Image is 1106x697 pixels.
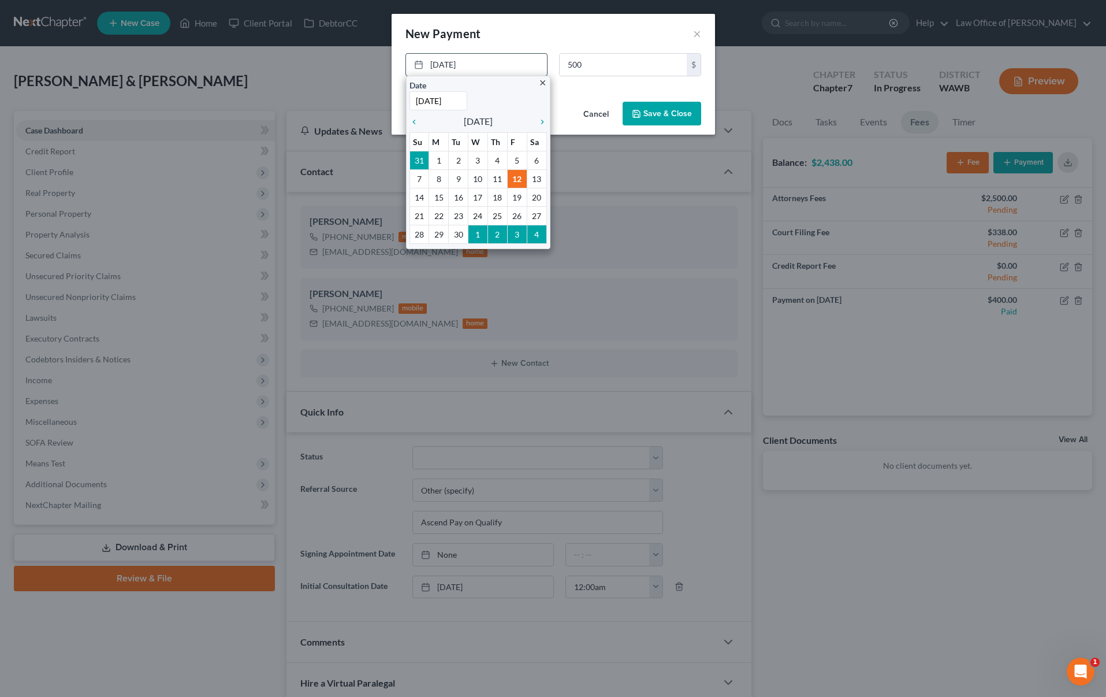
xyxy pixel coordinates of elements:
[429,206,449,225] td: 22
[429,151,449,169] td: 1
[527,151,546,169] td: 6
[409,225,429,243] td: 28
[468,206,488,225] td: 24
[1090,658,1100,667] span: 1
[409,91,467,110] input: 1/1/2013
[507,225,527,243] td: 3
[687,54,701,76] div: $
[409,117,424,127] i: chevron_left
[406,54,547,76] a: [DATE]
[409,79,426,91] label: Date
[487,169,507,188] td: 11
[449,225,468,243] td: 30
[464,114,493,128] span: [DATE]
[409,132,429,151] th: Su
[487,151,507,169] td: 4
[507,206,527,225] td: 26
[527,225,546,243] td: 4
[527,169,546,188] td: 13
[693,27,701,40] button: ×
[405,27,481,40] span: New Payment
[487,132,507,151] th: Th
[409,188,429,206] td: 14
[409,151,429,169] td: 31
[507,169,527,188] td: 12
[532,117,547,127] i: chevron_right
[449,169,468,188] td: 9
[468,188,488,206] td: 17
[468,169,488,188] td: 10
[538,76,547,89] a: close
[507,188,527,206] td: 19
[1067,658,1094,685] iframe: Intercom live chat
[449,188,468,206] td: 16
[429,225,449,243] td: 29
[532,114,547,128] a: chevron_right
[449,132,468,151] th: Tu
[468,151,488,169] td: 3
[527,206,546,225] td: 27
[527,188,546,206] td: 20
[429,169,449,188] td: 8
[468,132,488,151] th: W
[487,206,507,225] td: 25
[468,225,488,243] td: 1
[449,206,468,225] td: 23
[429,132,449,151] th: M
[429,188,449,206] td: 15
[623,102,701,126] button: Save & Close
[574,103,618,126] button: Cancel
[409,114,424,128] a: chevron_left
[538,79,547,87] i: close
[507,151,527,169] td: 5
[507,132,527,151] th: F
[409,169,429,188] td: 7
[527,132,546,151] th: Sa
[487,188,507,206] td: 18
[560,54,687,76] input: 0.00
[487,225,507,243] td: 2
[409,206,429,225] td: 21
[449,151,468,169] td: 2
